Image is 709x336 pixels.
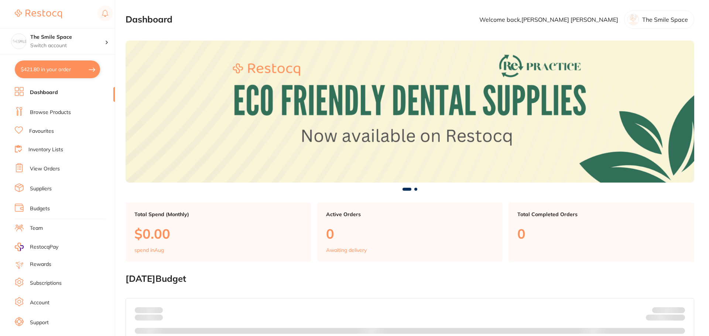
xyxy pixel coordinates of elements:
a: Active Orders0Awaiting delivery [317,202,503,262]
a: Suppliers [30,185,52,193]
a: RestocqPay [15,243,58,251]
p: spend in Aug [134,247,164,253]
p: Active Orders [326,211,494,217]
a: Inventory Lists [28,146,63,153]
a: Dashboard [30,89,58,96]
a: Total Spend (Monthly)$0.00spend inAug [126,202,311,262]
a: Total Completed Orders0 [508,202,694,262]
button: $421.80 in your order [15,60,100,78]
img: Dashboard [126,41,694,183]
p: Remaining: [646,313,685,322]
img: Restocq Logo [15,10,62,18]
a: Account [30,299,49,306]
p: Switch account [30,42,105,49]
p: Spent: [135,307,163,313]
p: Awaiting delivery [326,247,367,253]
strong: $NaN [671,307,685,314]
p: 0 [326,226,494,241]
a: View Orders [30,165,60,173]
p: 0 [517,226,685,241]
a: Rewards [30,261,51,268]
strong: $0.00 [150,307,163,314]
p: Welcome back, [PERSON_NAME] [PERSON_NAME] [479,16,618,23]
a: Support [30,319,49,326]
h2: [DATE] Budget [126,274,694,284]
a: Subscriptions [30,280,62,287]
p: $0.00 [134,226,302,241]
img: RestocqPay [15,243,24,251]
p: Total Completed Orders [517,211,685,217]
a: Browse Products [30,109,71,116]
span: RestocqPay [30,243,58,251]
p: month [135,313,163,322]
a: Team [30,225,43,232]
h2: Dashboard [126,14,172,25]
p: Total Spend (Monthly) [134,211,302,217]
a: Restocq Logo [15,6,62,22]
p: The Smile Space [642,16,688,23]
img: The Smile Space [11,34,26,49]
p: Budget: [652,307,685,313]
strong: $0.00 [672,316,685,322]
a: Budgets [30,205,50,212]
a: Favourites [29,128,54,135]
h4: The Smile Space [30,34,105,41]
